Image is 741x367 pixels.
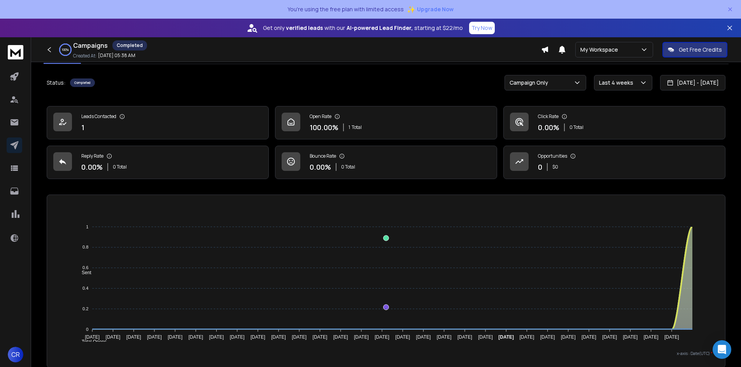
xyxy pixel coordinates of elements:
p: 100 % [62,47,69,52]
p: Click Rate [538,113,559,120]
tspan: 0.2 [82,306,88,311]
span: Total [352,124,362,130]
tspan: 0 [86,327,88,332]
button: Get Free Credits [662,42,727,57]
tspan: [DATE] [251,334,265,340]
span: ✨ [407,4,415,15]
tspan: [DATE] [271,334,286,340]
button: [DATE] - [DATE] [660,75,725,90]
tspan: 0.6 [82,265,88,270]
span: Total Opens [76,339,107,344]
div: Completed [70,78,95,87]
a: Click Rate0.00%0 Total [503,106,725,139]
span: 1 [349,124,350,130]
tspan: [DATE] [106,334,121,340]
span: Upgrade Now [417,5,454,13]
tspan: [DATE] [209,334,224,340]
p: 100.00 % [310,122,338,133]
p: 0 [538,162,542,172]
div: Open Intercom Messenger [713,340,731,359]
tspan: [DATE] [126,334,141,340]
tspan: [DATE] [602,334,617,340]
tspan: [DATE] [375,334,389,340]
tspan: [DATE] [313,334,328,340]
tspan: [DATE] [498,334,514,340]
img: logo [8,45,23,59]
p: 1 [81,122,84,133]
tspan: [DATE] [85,334,100,340]
tspan: [DATE] [478,334,493,340]
p: 0 Total [113,164,127,170]
div: Completed [112,40,147,50]
button: CR [8,347,23,362]
tspan: [DATE] [561,334,576,340]
p: You're using the free plan with limited access [287,5,404,13]
tspan: [DATE] [395,334,410,340]
tspan: [DATE] [664,334,679,340]
p: x-axis : Date(UTC) [60,351,713,357]
tspan: [DATE] [147,334,162,340]
tspan: [DATE] [623,334,638,340]
tspan: 1 [86,224,88,229]
p: 0 Total [569,124,583,130]
p: Get only with our starting at $22/mo [263,24,463,32]
tspan: [DATE] [354,334,369,340]
tspan: [DATE] [230,334,245,340]
p: Bounce Rate [310,153,336,159]
p: Created At: [73,53,96,59]
a: Leads Contacted1 [47,106,269,139]
p: 0.00 % [81,162,103,172]
tspan: [DATE] [582,334,596,340]
span: Sent [76,270,91,275]
p: Reply Rate [81,153,103,159]
a: Bounce Rate0.00%0 Total [275,146,497,179]
p: My Workspace [580,46,621,54]
a: Opportunities0$0 [503,146,725,179]
p: Try Now [471,24,492,32]
tspan: 0.4 [82,286,88,290]
p: 0 Total [341,164,355,170]
p: $ 0 [552,164,558,170]
strong: verified leads [286,24,323,32]
p: Leads Contacted [81,113,116,120]
a: Reply Rate0.00%0 Total [47,146,269,179]
p: Campaign Only [510,79,551,87]
p: Open Rate [310,113,331,120]
tspan: [DATE] [457,334,472,340]
p: Last 4 weeks [599,79,636,87]
tspan: [DATE] [520,334,534,340]
tspan: [DATE] [168,334,182,340]
tspan: [DATE] [644,334,659,340]
p: 0.00 % [538,122,559,133]
strong: AI-powered Lead Finder, [347,24,413,32]
tspan: [DATE] [437,334,452,340]
tspan: [DATE] [188,334,203,340]
a: Open Rate100.00%1Total [275,106,497,139]
p: [DATE] 05:38 AM [98,52,135,59]
h1: Campaigns [73,41,108,50]
tspan: 0.8 [82,245,88,250]
p: Status: [47,79,65,87]
tspan: [DATE] [416,334,431,340]
tspan: [DATE] [333,334,348,340]
p: Get Free Credits [679,46,722,54]
tspan: [DATE] [540,334,555,340]
button: ✨Upgrade Now [407,2,454,17]
tspan: [DATE] [292,334,307,340]
p: Opportunities [538,153,567,159]
button: Try Now [469,22,495,34]
p: 0.00 % [310,162,331,172]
